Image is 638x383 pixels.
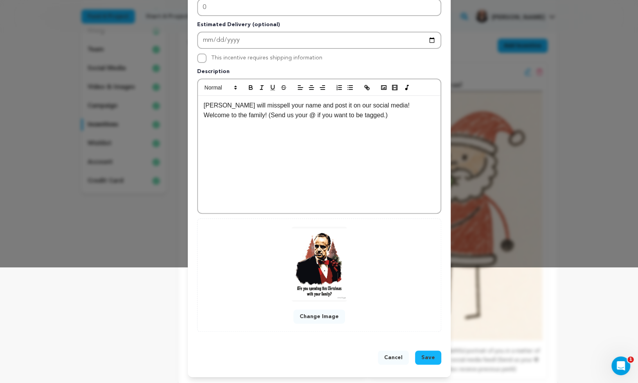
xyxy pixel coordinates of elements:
[293,310,345,324] button: Change Image
[204,100,435,120] p: [PERSON_NAME] will misspell your name and post it on our social media! Welcome to the family! (Se...
[611,356,630,375] iframe: Intercom live chat
[197,68,441,79] p: Description
[378,351,409,365] button: Cancel
[627,356,634,363] span: 1
[211,55,322,61] label: This incentive requires shipping information
[197,32,441,49] input: Enter Estimated Delivery
[415,351,441,365] button: Save
[421,354,435,362] span: Save
[197,21,441,32] p: Estimated Delivery (optional)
